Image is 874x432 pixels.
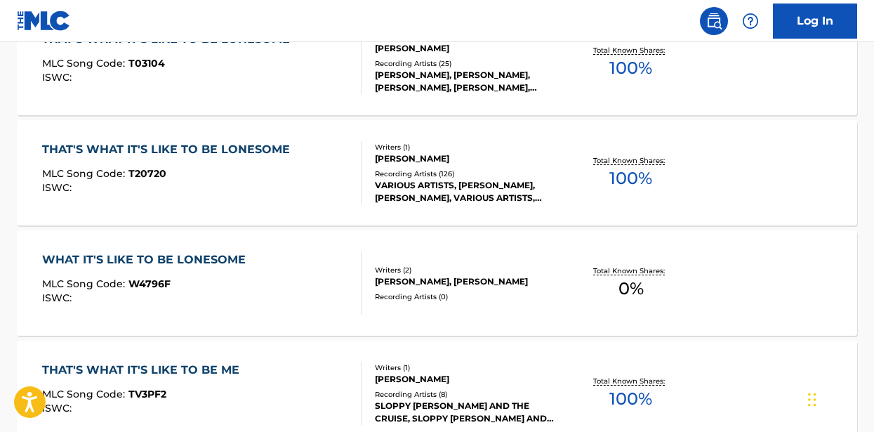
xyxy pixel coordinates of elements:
div: [PERSON_NAME] [375,42,561,55]
span: 100 % [609,386,652,412]
p: Total Known Shares: [593,376,668,386]
p: Total Known Shares: [593,266,668,276]
iframe: Chat Widget [804,365,874,432]
div: Writers ( 2 ) [375,265,561,275]
div: WHAT IT'S LIKE TO BE LONESOME [42,251,253,268]
img: search [706,13,722,30]
p: Total Known Shares: [593,155,668,166]
div: Recording Artists ( 0 ) [375,292,561,302]
a: WHAT IT'S LIKE TO BE LONESOMEMLC Song Code:W4796FISWC:Writers (2)[PERSON_NAME], [PERSON_NAME]Reco... [17,230,857,336]
div: Writers ( 1 ) [375,362,561,373]
div: Recording Artists ( 25 ) [375,58,561,69]
div: Help [736,7,764,35]
span: ISWC : [42,181,75,194]
span: ISWC : [42,71,75,84]
div: VARIOUS ARTISTS, [PERSON_NAME], [PERSON_NAME], VARIOUS ARTISTS, [PERSON_NAME] [375,179,561,204]
span: T20720 [128,167,166,180]
div: Recording Artists ( 126 ) [375,169,561,179]
span: MLC Song Code : [42,388,128,400]
span: MLC Song Code : [42,167,128,180]
a: THAT'S WHAT IT'S LIKE TO BE LONESOMEMLC Song Code:T03104ISWC:Writers (1)[PERSON_NAME]Recording Ar... [17,10,857,115]
span: 0 % [618,276,644,301]
div: Recording Artists ( 8 ) [375,389,561,400]
a: Log In [773,4,857,39]
span: 100 % [609,55,652,81]
div: [PERSON_NAME], [PERSON_NAME], [PERSON_NAME], [PERSON_NAME], [PERSON_NAME] [375,69,561,94]
span: ISWC : [42,402,75,414]
span: 100 % [609,166,652,191]
div: Drag [808,379,816,421]
img: MLC Logo [17,11,71,31]
a: Public Search [700,7,728,35]
span: MLC Song Code : [42,57,128,70]
span: W4796F [128,277,171,290]
span: MLC Song Code : [42,277,128,290]
div: [PERSON_NAME] [375,152,561,165]
img: help [742,13,759,30]
div: [PERSON_NAME] [375,373,561,386]
span: ISWC : [42,292,75,304]
span: T03104 [128,57,165,70]
div: THAT'S WHAT IT'S LIKE TO BE ME [42,362,246,379]
span: TV3PF2 [128,388,166,400]
div: THAT'S WHAT IT'S LIKE TO BE LONESOME [42,141,297,158]
div: [PERSON_NAME], [PERSON_NAME] [375,275,561,288]
div: Writers ( 1 ) [375,142,561,152]
a: THAT'S WHAT IT'S LIKE TO BE LONESOMEMLC Song Code:T20720ISWC:Writers (1)[PERSON_NAME]Recording Ar... [17,120,857,225]
p: Total Known Shares: [593,45,668,55]
div: SLOPPY [PERSON_NAME] AND THE CRUISE, SLOPPY [PERSON_NAME] AND THE CRUISE, SLOPPY [PERSON_NAME] AN... [375,400,561,425]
